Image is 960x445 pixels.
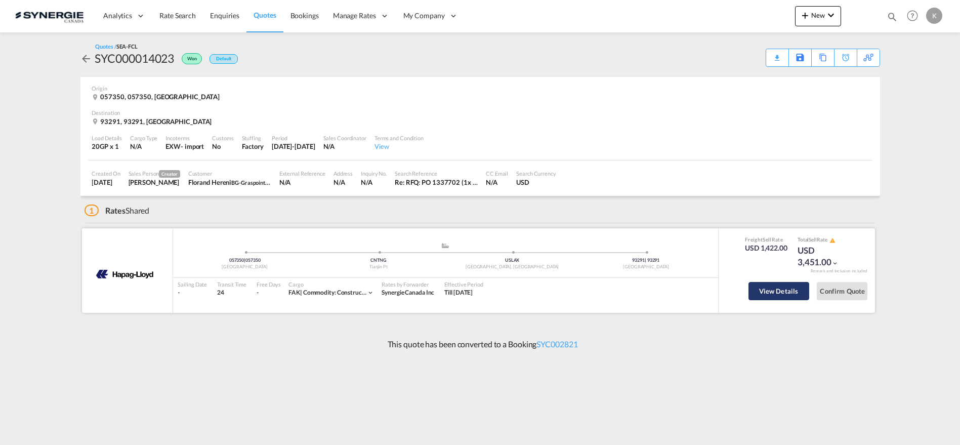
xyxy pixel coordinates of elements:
[828,236,836,244] button: icon-alert
[645,257,646,263] span: |
[212,142,233,151] div: No
[187,56,199,65] span: Won
[789,49,811,66] div: Save As Template
[798,245,848,269] div: USD 3,451.00
[15,5,84,27] img: 1f56c880d42311ef80fc7dca854c8e59.png
[312,257,445,264] div: CNTNG
[212,134,233,142] div: Customs
[80,53,93,65] md-icon: icon-arrow-left
[382,289,434,297] div: Synergie Canada Inc
[312,264,445,270] div: Tianjin Pt
[926,8,942,24] div: K
[244,257,245,263] span: |
[217,289,246,297] div: 24
[904,7,921,24] span: Help
[803,268,875,274] div: Remark and Inclusion included
[210,54,237,64] div: Default
[92,85,868,92] div: Origin
[374,142,424,151] div: View
[382,289,434,296] span: Synergie Canada Inc
[817,282,867,300] button: Confirm Quote
[217,280,246,288] div: Transit Time
[279,178,325,187] div: N/A
[105,206,126,215] span: Rates
[333,178,353,187] div: N/A
[361,178,387,187] div: N/A
[188,170,271,177] div: Customer
[444,289,473,297] div: Till 31 Aug 2025
[92,134,122,142] div: Load Details
[798,236,848,244] div: Total Rate
[165,134,204,142] div: Incoterms
[382,280,434,288] div: Rates by Forwarder
[210,11,239,20] span: Enquiries
[272,134,315,142] div: Period
[516,178,556,187] div: USD
[745,243,787,253] div: USD 1,422.00
[395,178,478,187] div: Re: RFQ: PO 1337702 (1x container from CN to CA, USA)
[129,170,180,178] div: Sales Person
[536,339,577,349] a: SYC002821
[516,170,556,177] div: Search Currency
[771,49,783,58] div: Quote PDF is not available at this time
[103,11,132,21] span: Analytics
[96,43,138,50] div: Quotes /SEA-FCL
[367,289,374,296] md-icon: icon-chevron-down
[129,178,180,187] div: Karen Mercier
[92,117,215,126] div: 93291, 93291, United States
[486,170,508,177] div: CC Email
[745,236,787,243] div: Freight Rate
[159,170,180,178] span: Creator
[809,236,817,242] span: Sell
[887,11,898,22] md-icon: icon-magnify
[229,257,245,263] span: 057350
[92,92,223,101] div: 057350, 057350, China
[159,11,196,20] span: Rate Search
[242,142,264,151] div: Factory Stuffing
[579,264,713,270] div: [GEOGRAPHIC_DATA]
[829,237,836,244] md-icon: icon-alert
[904,7,926,25] div: Help
[361,170,387,177] div: Inquiry No.
[85,205,150,216] div: Shared
[887,11,898,26] div: icon-magnify
[245,257,260,263] span: 057350
[831,260,839,267] md-icon: icon-chevron-down
[444,289,473,296] span: Till [DATE]
[323,142,366,151] div: N/A
[231,178,282,186] span: BG-Graspointner Inc.
[257,289,259,297] div: -
[178,289,207,297] div: -
[92,142,122,151] div: 20GP x 1
[288,280,374,288] div: Cargo
[288,289,303,296] span: FAK
[85,205,99,216] span: 1
[486,178,508,187] div: N/A
[80,50,95,66] div: icon-arrow-left
[101,93,220,101] span: 057350, 057350, [GEOGRAPHIC_DATA]
[771,51,783,58] md-icon: icon-download
[288,289,367,297] div: commodity: construction materials, dry, no hazmat
[92,109,868,116] div: Destination
[748,282,809,300] button: View Details
[92,170,120,177] div: Created On
[242,134,264,142] div: Stuffing
[395,170,478,177] div: Search Reference
[116,43,138,50] span: SEA-FCL
[403,11,445,21] span: My Company
[323,134,366,142] div: Sales Coordinator
[444,280,483,288] div: Effective Period
[647,257,660,263] span: 93291
[383,339,578,350] p: This quote has been converted to a Booking
[333,11,376,21] span: Manage Rates
[632,257,646,263] span: 93291
[763,236,771,242] span: Sell
[88,262,166,287] img: HAPAG LLOYD
[92,178,120,187] div: 12 Aug 2025
[290,11,319,20] span: Bookings
[188,178,271,187] div: Florand Hereni
[130,134,157,142] div: Cargo Type
[279,170,325,177] div: External Reference
[257,280,281,288] div: Free Days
